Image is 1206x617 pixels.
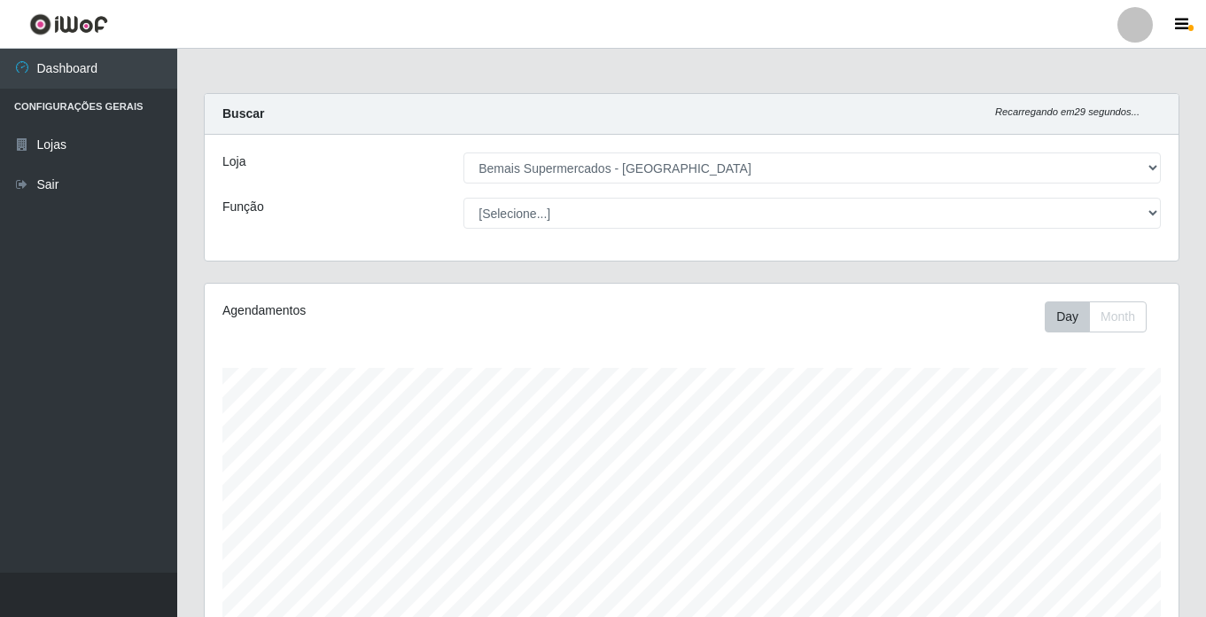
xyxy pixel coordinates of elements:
[1045,301,1090,332] button: Day
[222,301,598,320] div: Agendamentos
[995,106,1140,117] i: Recarregando em 29 segundos...
[1089,301,1147,332] button: Month
[222,152,245,171] label: Loja
[29,13,108,35] img: CoreUI Logo
[222,106,264,121] strong: Buscar
[1045,301,1147,332] div: First group
[222,198,264,216] label: Função
[1045,301,1161,332] div: Toolbar with button groups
